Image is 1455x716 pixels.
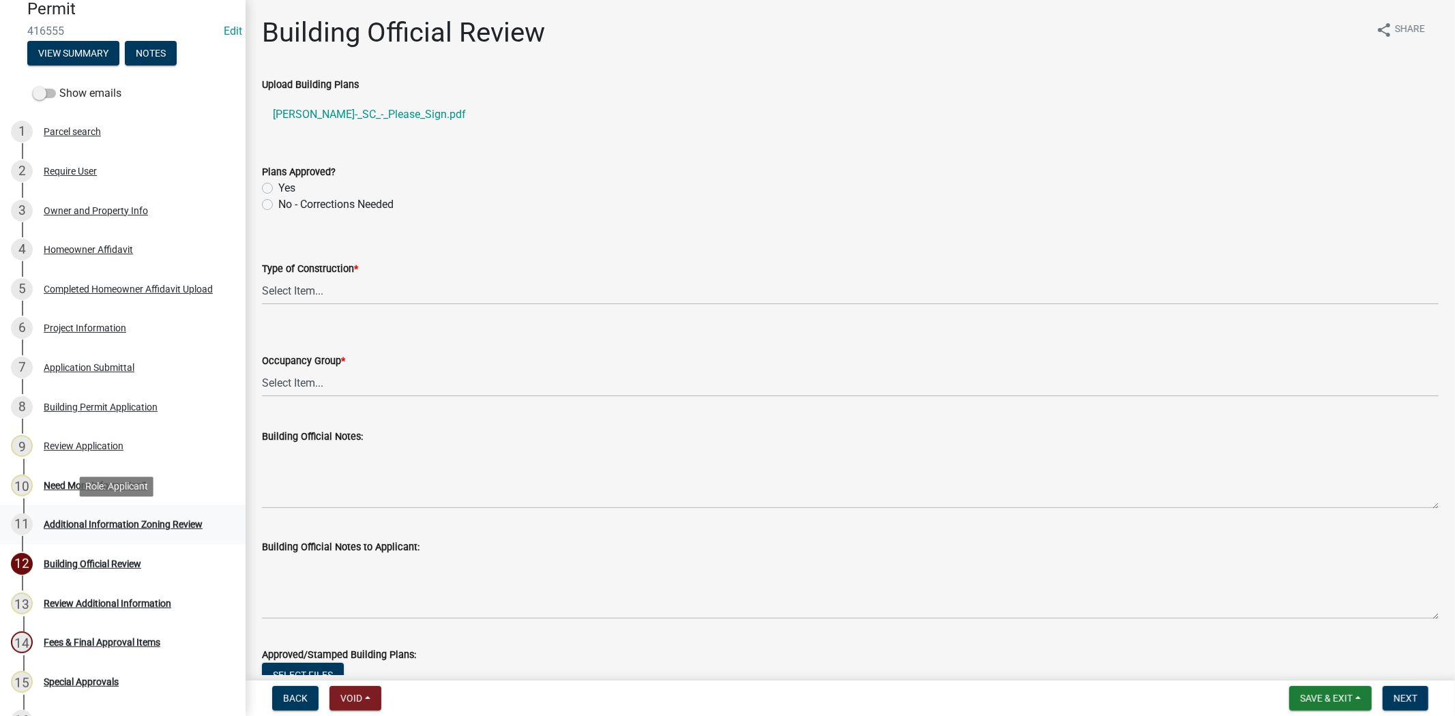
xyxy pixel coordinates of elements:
wm-modal-confirm: Edit Application Number [224,25,242,38]
button: View Summary [27,41,119,65]
div: Role: Applicant [80,477,153,496]
div: Review Additional Information [44,599,171,608]
div: 15 [11,671,33,693]
label: Type of Construction [262,265,358,274]
label: Occupancy Group [262,357,345,366]
div: 3 [11,200,33,222]
label: Building Official Notes to Applicant: [262,543,420,552]
div: Homeowner Affidavit [44,245,133,254]
span: Void [340,693,362,704]
div: Building Permit Application [44,402,158,412]
button: Next [1383,686,1428,711]
div: Completed Homeowner Affidavit Upload [44,284,213,294]
div: 6 [11,317,33,339]
div: 5 [11,278,33,300]
span: Share [1395,22,1425,38]
div: 11 [11,513,33,535]
label: Upload Building Plans [262,80,359,90]
div: Owner and Property Info [44,206,148,215]
label: Show emails [33,85,121,102]
button: Notes [125,41,177,65]
button: Select files [262,663,344,687]
div: 12 [11,553,33,575]
span: Back [283,693,308,704]
div: Fees & Final Approval Items [44,638,160,647]
label: Building Official Notes: [262,432,363,442]
label: Plans Approved? [262,168,336,177]
h1: Building Official Review [262,16,545,49]
div: Review Application [44,441,123,451]
div: Require User [44,166,97,176]
a: [PERSON_NAME]-_SC_-_Please_Sign.pdf [262,98,1439,131]
wm-modal-confirm: Summary [27,48,119,59]
div: 14 [11,631,33,653]
div: 7 [11,357,33,378]
div: Building Official Review [44,559,141,569]
button: Save & Exit [1289,686,1372,711]
wm-modal-confirm: Notes [125,48,177,59]
div: 8 [11,396,33,418]
div: Need More Information? [44,481,147,490]
button: Void [329,686,381,711]
div: 4 [11,239,33,260]
div: 9 [11,435,33,457]
button: Back [272,686,319,711]
div: 2 [11,160,33,182]
label: Approved/Stamped Building Plans: [262,651,416,660]
button: shareShare [1365,16,1436,43]
a: Edit [224,25,242,38]
div: 13 [11,593,33,614]
div: Special Approvals [44,677,119,687]
label: No - Corrections Needed [278,196,394,213]
div: Additional Information Zoning Review [44,520,203,529]
span: Next [1394,693,1417,704]
div: 1 [11,121,33,143]
label: Yes [278,180,295,196]
span: Save & Exit [1300,693,1353,704]
div: Project Information [44,323,126,333]
span: 416555 [27,25,218,38]
div: 10 [11,475,33,496]
div: Parcel search [44,127,101,136]
div: Application Submittal [44,363,134,372]
i: share [1376,22,1392,38]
